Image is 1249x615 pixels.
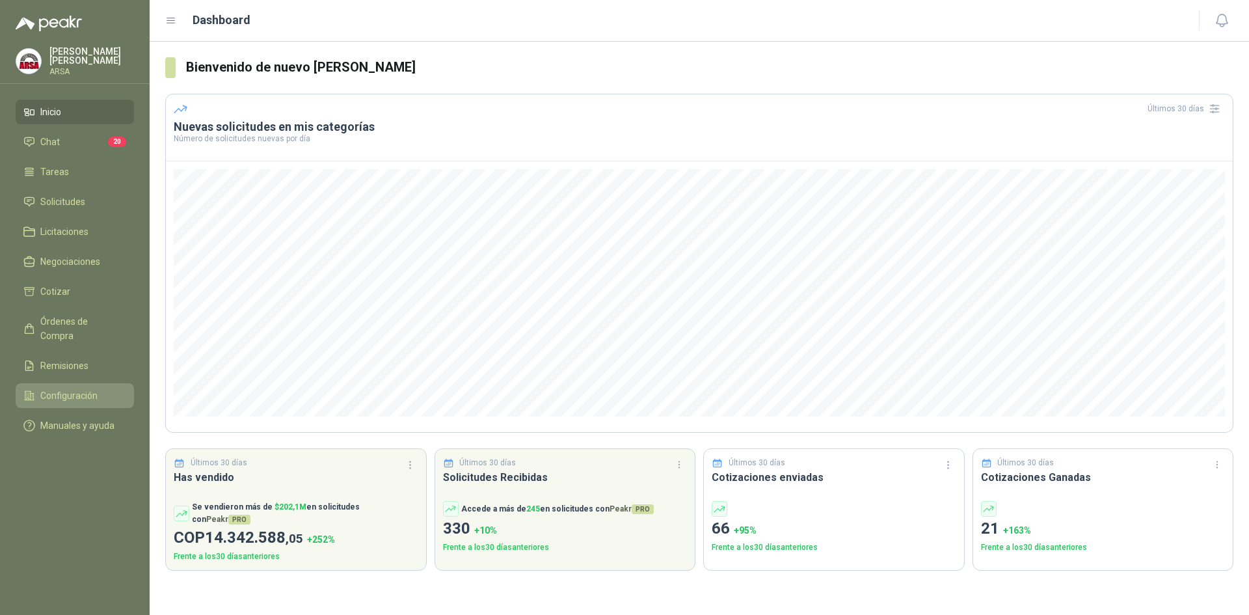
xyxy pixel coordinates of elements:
[40,105,61,119] span: Inicio
[459,457,516,469] p: Últimos 30 días
[16,16,82,31] img: Logo peakr
[734,525,757,536] span: + 95 %
[40,284,70,299] span: Cotizar
[186,57,1233,77] h3: Bienvenido de nuevo [PERSON_NAME]
[729,457,785,469] p: Últimos 30 días
[40,389,98,403] span: Configuración
[192,501,418,526] p: Se vendieron más de en solicitudes con
[981,541,1226,554] p: Frente a los 30 días anteriores
[40,165,69,179] span: Tareas
[49,68,134,75] p: ARSA
[16,249,134,274] a: Negociaciones
[1148,98,1225,119] div: Últimos 30 días
[712,541,956,554] p: Frente a los 30 días anteriores
[174,135,1225,143] p: Número de solicitudes nuevas por día
[193,11,250,29] h1: Dashboard
[461,503,654,515] p: Accede a más de en solicitudes con
[610,504,654,513] span: Peakr
[16,383,134,408] a: Configuración
[205,528,303,547] span: 14.342.588
[16,49,41,74] img: Company Logo
[981,517,1226,541] p: 21
[16,189,134,214] a: Solicitudes
[443,469,688,485] h3: Solicitudes Recibidas
[40,195,85,209] span: Solicitudes
[526,504,540,513] span: 245
[49,47,134,65] p: [PERSON_NAME] [PERSON_NAME]
[981,469,1226,485] h3: Cotizaciones Ganadas
[40,254,100,269] span: Negociaciones
[443,517,688,541] p: 330
[40,135,60,149] span: Chat
[275,502,306,512] span: $ 202,1M
[712,517,956,541] p: 66
[16,100,134,124] a: Inicio
[174,526,418,551] p: COP
[191,457,247,469] p: Últimos 30 días
[206,515,250,524] span: Peakr
[174,469,418,485] h3: Has vendido
[1003,525,1031,536] span: + 163 %
[474,525,497,536] span: + 10 %
[712,469,956,485] h3: Cotizaciones enviadas
[16,413,134,438] a: Manuales y ayuda
[40,359,88,373] span: Remisiones
[16,353,134,378] a: Remisiones
[16,159,134,184] a: Tareas
[16,309,134,348] a: Órdenes de Compra
[443,541,688,554] p: Frente a los 30 días anteriores
[16,130,134,154] a: Chat20
[307,534,335,545] span: + 252 %
[40,418,114,433] span: Manuales y ayuda
[174,119,1225,135] h3: Nuevas solicitudes en mis categorías
[108,137,126,147] span: 20
[997,457,1054,469] p: Últimos 30 días
[16,219,134,244] a: Licitaciones
[16,279,134,304] a: Cotizar
[228,515,250,525] span: PRO
[40,225,88,239] span: Licitaciones
[174,551,418,563] p: Frente a los 30 días anteriores
[632,504,654,514] span: PRO
[286,531,303,546] span: ,05
[40,314,122,343] span: Órdenes de Compra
